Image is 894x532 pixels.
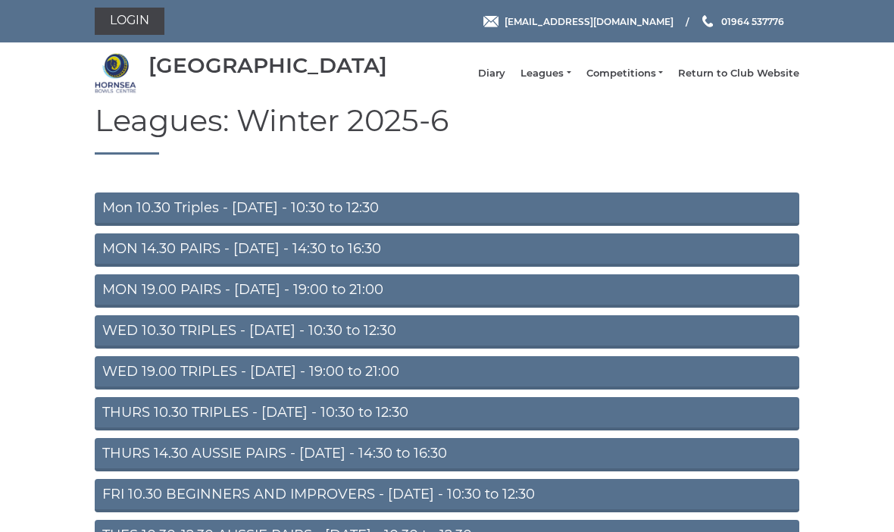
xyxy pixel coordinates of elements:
a: Competitions [586,67,663,80]
a: Email [EMAIL_ADDRESS][DOMAIN_NAME] [483,14,674,29]
a: MON 14.30 PAIRS - [DATE] - 14:30 to 16:30 [95,233,799,267]
a: THURS 10.30 TRIPLES - [DATE] - 10:30 to 12:30 [95,397,799,430]
a: WED 10.30 TRIPLES - [DATE] - 10:30 to 12:30 [95,315,799,349]
a: WED 19.00 TRIPLES - [DATE] - 19:00 to 21:00 [95,356,799,390]
span: 01964 537776 [721,15,784,27]
img: Hornsea Bowls Centre [95,52,136,94]
a: MON 19.00 PAIRS - [DATE] - 19:00 to 21:00 [95,274,799,308]
a: Leagues [520,67,570,80]
span: [EMAIL_ADDRESS][DOMAIN_NAME] [505,15,674,27]
h1: Leagues: Winter 2025-6 [95,104,799,155]
div: [GEOGRAPHIC_DATA] [148,54,387,77]
a: FRI 10.30 BEGINNERS AND IMPROVERS - [DATE] - 10:30 to 12:30 [95,479,799,512]
a: Phone us 01964 537776 [700,14,784,29]
a: Mon 10.30 Triples - [DATE] - 10:30 to 12:30 [95,192,799,226]
a: Return to Club Website [678,67,799,80]
img: Email [483,16,499,27]
a: Login [95,8,164,35]
a: Diary [478,67,505,80]
img: Phone us [702,15,713,27]
a: THURS 14.30 AUSSIE PAIRS - [DATE] - 14:30 to 16:30 [95,438,799,471]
